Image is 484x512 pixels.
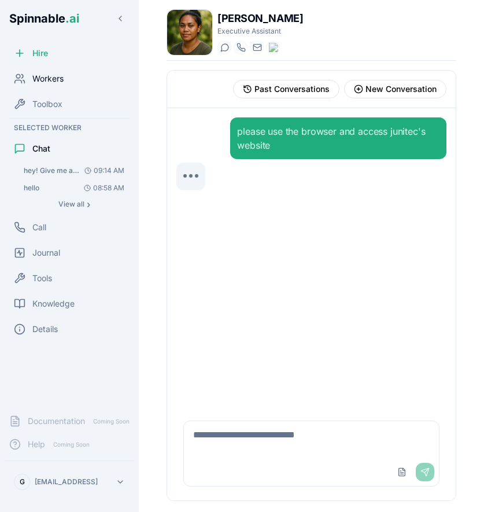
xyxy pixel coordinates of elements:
span: Journal [32,247,60,259]
span: Spinnable [9,12,79,25]
button: Start new conversation [344,80,446,98]
span: New Conversation [365,83,437,95]
p: [EMAIL_ADDRESS] [35,477,98,487]
button: Send email to pania.tupuola@getspinnable.ai [250,40,264,54]
img: WhatsApp [269,43,278,52]
button: View past conversations [233,80,339,98]
span: Coming Soon [90,416,133,427]
span: Hire [32,47,48,59]
span: View all [58,200,84,209]
span: .ai [65,12,79,25]
span: G [20,477,25,487]
p: Executive Assistant [217,27,303,36]
span: Knowledge [32,298,75,310]
div: Selected Worker [5,121,134,135]
span: Documentation [28,415,85,427]
span: hey! Give me a 5 paragraph description of your role: Absolutely! Let me provide you with a more c... [24,166,80,175]
button: Start a chat with Pania Tupuola [217,40,231,54]
button: Open conversation: hello [19,180,130,196]
span: › [87,200,90,209]
span: Workers [32,73,64,84]
span: 09:14 AM [80,166,124,175]
div: please use the browser and access junitec's website [237,124,439,152]
span: Tools [32,272,52,284]
img: Pania Tupuola [167,10,212,55]
h1: [PERSON_NAME] [217,10,303,27]
button: Start a call with Pania Tupuola [234,40,247,54]
span: Coming Soon [50,439,93,450]
span: Toolbox [32,98,62,110]
span: hello: 9 + 10 = 19 Is there anything else I can help you with today, Gil? Perhaps something relat... [24,183,39,193]
span: Past Conversations [254,83,330,95]
span: Chat [32,143,50,154]
span: Call [32,222,46,233]
button: G[EMAIL_ADDRESS] [9,470,130,493]
button: WhatsApp [266,40,280,54]
span: Details [32,323,58,335]
span: Help [28,439,45,450]
button: Open conversation: hey! Give me a 5 paragraph description of your role [19,163,130,179]
button: Show all conversations [19,197,130,211]
span: 08:58 AM [79,183,124,193]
